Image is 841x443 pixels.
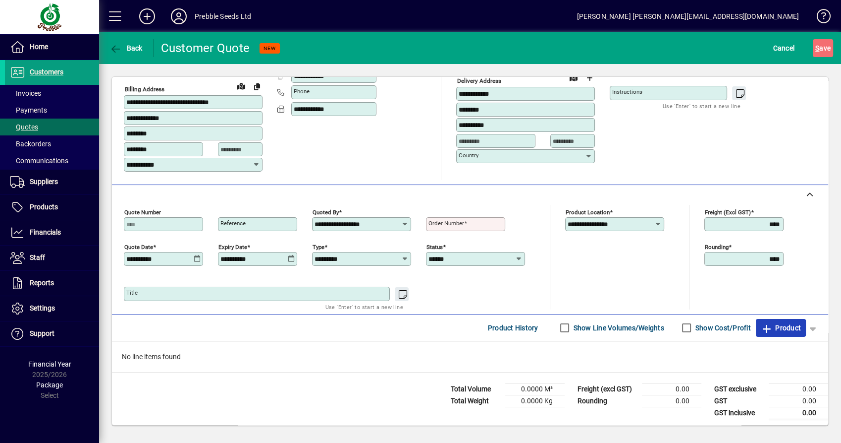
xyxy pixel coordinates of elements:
[709,395,769,407] td: GST
[10,89,41,97] span: Invoices
[566,69,581,85] a: View on map
[446,383,505,395] td: Total Volume
[815,40,831,56] span: ave
[809,2,829,34] a: Knowledge Base
[566,208,610,215] mat-label: Product location
[28,360,71,368] span: Financial Year
[642,383,701,395] td: 0.00
[313,243,324,250] mat-label: Type
[263,45,276,52] span: NEW
[505,383,565,395] td: 0.0000 M³
[5,135,99,152] a: Backorders
[705,208,751,215] mat-label: Freight (excl GST)
[5,220,99,245] a: Financials
[99,39,154,57] app-page-header-button: Back
[30,178,58,186] span: Suppliers
[163,7,195,25] button: Profile
[572,323,664,333] label: Show Line Volumes/Weights
[30,43,48,51] span: Home
[505,395,565,407] td: 0.0000 Kg
[769,383,828,395] td: 0.00
[709,383,769,395] td: GST exclusive
[218,243,247,250] mat-label: Expiry date
[581,70,597,86] button: Choose address
[573,383,642,395] td: Freight (excl GST)
[663,100,740,112] mat-hint: Use 'Enter' to start a new line
[249,78,265,94] button: Copy to Delivery address
[5,152,99,169] a: Communications
[30,228,61,236] span: Financials
[771,39,797,57] button: Cancel
[107,39,145,57] button: Back
[612,88,642,95] mat-label: Instructions
[459,152,478,159] mat-label: Country
[488,320,538,336] span: Product History
[756,319,806,337] button: Product
[161,40,250,56] div: Customer Quote
[325,301,403,313] mat-hint: Use 'Enter' to start a new line
[30,304,55,312] span: Settings
[30,203,58,211] span: Products
[577,8,799,24] div: [PERSON_NAME] [PERSON_NAME][EMAIL_ADDRESS][DOMAIN_NAME]
[813,39,833,57] button: Save
[109,44,143,52] span: Back
[10,140,51,148] span: Backorders
[195,8,251,24] div: Prebble Seeds Ltd
[5,35,99,60] a: Home
[124,208,161,215] mat-label: Quote number
[426,243,443,250] mat-label: Status
[5,271,99,296] a: Reports
[642,395,701,407] td: 0.00
[10,106,47,114] span: Payments
[30,253,45,261] span: Staff
[705,243,729,250] mat-label: Rounding
[313,208,339,215] mat-label: Quoted by
[5,119,99,135] a: Quotes
[5,321,99,346] a: Support
[30,279,54,287] span: Reports
[5,102,99,119] a: Payments
[36,381,63,389] span: Package
[573,395,642,407] td: Rounding
[30,68,63,76] span: Customers
[446,395,505,407] td: Total Weight
[10,157,68,165] span: Communications
[769,395,828,407] td: 0.00
[428,220,464,227] mat-label: Order number
[5,85,99,102] a: Invoices
[709,407,769,419] td: GST inclusive
[484,319,542,337] button: Product History
[124,243,153,250] mat-label: Quote date
[126,289,138,296] mat-label: Title
[112,342,828,372] div: No line items found
[773,40,795,56] span: Cancel
[5,246,99,270] a: Staff
[693,323,751,333] label: Show Cost/Profit
[220,220,246,227] mat-label: Reference
[769,407,828,419] td: 0.00
[815,44,819,52] span: S
[761,320,801,336] span: Product
[5,296,99,321] a: Settings
[131,7,163,25] button: Add
[5,170,99,194] a: Suppliers
[233,78,249,94] a: View on map
[294,88,310,95] mat-label: Phone
[10,123,38,131] span: Quotes
[5,195,99,220] a: Products
[30,329,54,337] span: Support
